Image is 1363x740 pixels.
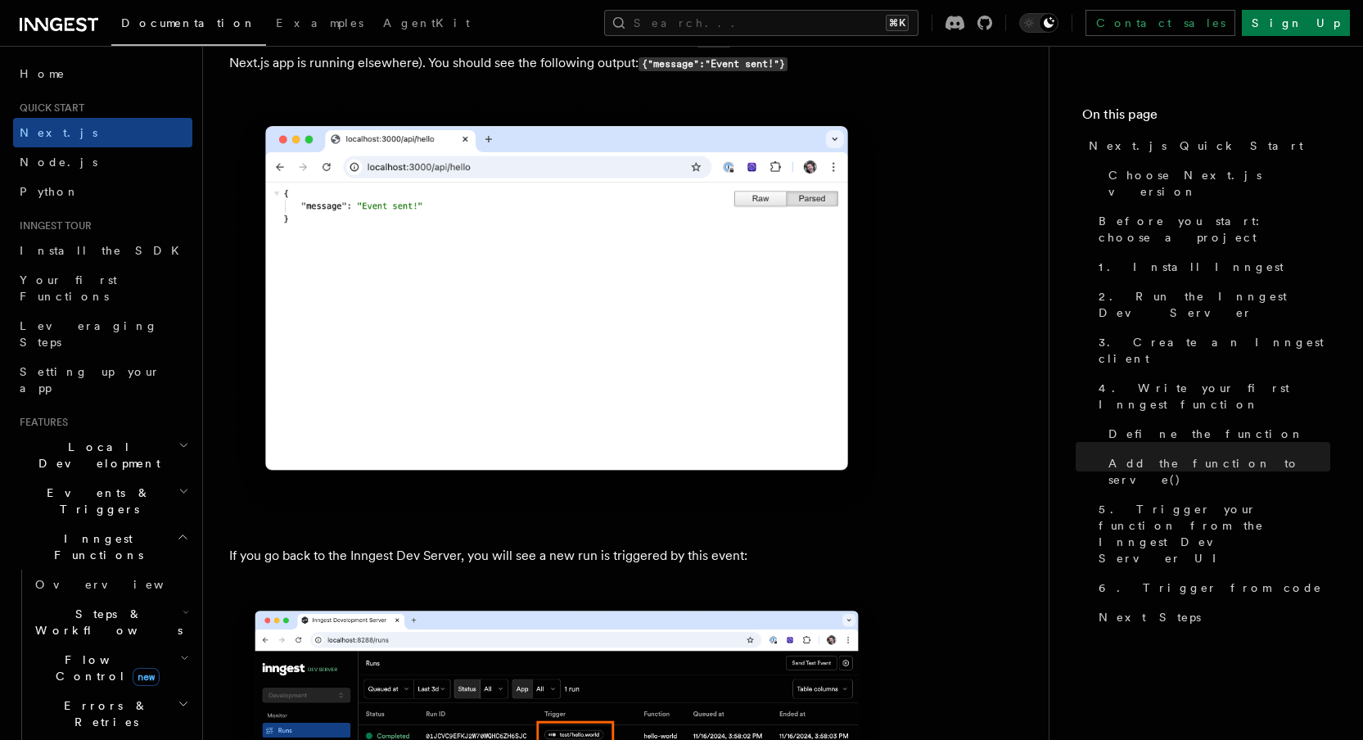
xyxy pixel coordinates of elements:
[1092,252,1330,282] a: 1. Install Inngest
[1099,334,1330,367] span: 3. Create an Inngest client
[13,236,192,265] a: Install the SDK
[229,28,884,75] p: Every time this API route is requested, an event is sent to Inngest. To test it, open (change you...
[229,544,884,567] p: If you go back to the Inngest Dev Server, you will see a new run is triggered by this event:
[1099,380,1330,413] span: 4. Write your first Inngest function
[1108,455,1330,488] span: Add the function to serve()
[13,357,192,403] a: Setting up your app
[20,319,158,349] span: Leveraging Steps
[373,5,480,44] a: AgentKit
[121,16,256,29] span: Documentation
[1092,373,1330,419] a: 4. Write your first Inngest function
[1099,213,1330,246] span: Before you start: choose a project
[13,59,192,88] a: Home
[1102,160,1330,206] a: Choose Next.js version
[1099,609,1201,625] span: Next Steps
[20,156,97,169] span: Node.js
[886,15,909,31] kbd: ⌘K
[1108,426,1304,442] span: Define the function
[383,16,470,29] span: AgentKit
[13,118,192,147] a: Next.js
[13,147,192,177] a: Node.js
[1099,501,1330,566] span: 5. Trigger your function from the Inngest Dev Server UI
[1019,13,1058,33] button: Toggle dark mode
[229,102,884,518] img: Web browser showing the JSON response of the /api/hello endpoint
[20,65,65,82] span: Home
[29,570,192,599] a: Overview
[1092,282,1330,327] a: 2. Run the Inngest Dev Server
[20,365,160,395] span: Setting up your app
[13,485,178,517] span: Events & Triggers
[13,478,192,524] button: Events & Triggers
[1092,494,1330,573] a: 5. Trigger your function from the Inngest Dev Server UI
[13,432,192,478] button: Local Development
[639,57,788,71] code: {"message":"Event sent!"}
[29,599,192,645] button: Steps & Workflows
[1099,580,1322,596] span: 6. Trigger from code
[29,606,183,638] span: Steps & Workflows
[35,578,204,591] span: Overview
[111,5,266,46] a: Documentation
[133,668,160,686] span: new
[1092,206,1330,252] a: Before you start: choose a project
[1099,259,1284,275] span: 1. Install Inngest
[266,5,373,44] a: Examples
[13,416,68,429] span: Features
[29,691,192,737] button: Errors & Retries
[1085,10,1235,36] a: Contact sales
[1099,288,1330,321] span: 2. Run the Inngest Dev Server
[1102,419,1330,449] a: Define the function
[1082,131,1330,160] a: Next.js Quick Start
[604,10,918,36] button: Search...⌘K
[13,177,192,206] a: Python
[13,439,178,472] span: Local Development
[13,311,192,357] a: Leveraging Steps
[1092,602,1330,632] a: Next Steps
[1242,10,1350,36] a: Sign Up
[1102,449,1330,494] a: Add the function to serve()
[20,185,79,198] span: Python
[20,126,97,139] span: Next.js
[29,652,180,684] span: Flow Control
[1089,138,1303,154] span: Next.js Quick Start
[276,16,363,29] span: Examples
[1092,573,1330,602] a: 6. Trigger from code
[13,102,84,115] span: Quick start
[13,524,192,570] button: Inngest Functions
[1108,167,1330,200] span: Choose Next.js version
[13,265,192,311] a: Your first Functions
[29,645,192,691] button: Flow Controlnew
[20,273,117,303] span: Your first Functions
[13,219,92,232] span: Inngest tour
[13,530,177,563] span: Inngest Functions
[697,31,731,47] a: [URL]
[29,697,178,730] span: Errors & Retries
[20,244,189,257] span: Install the SDK
[1092,327,1330,373] a: 3. Create an Inngest client
[1082,105,1330,131] h4: On this page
